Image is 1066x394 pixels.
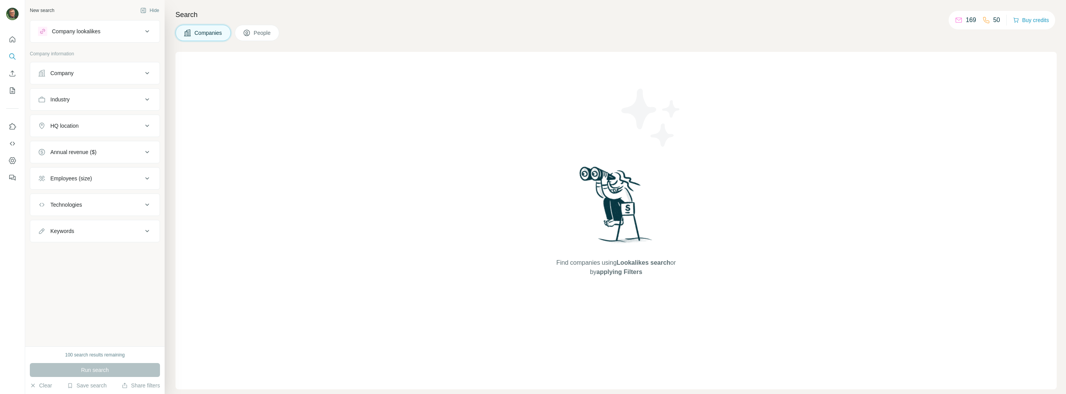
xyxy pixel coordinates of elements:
[254,29,272,37] span: People
[6,8,19,20] img: Avatar
[30,222,160,240] button: Keywords
[6,50,19,63] button: Search
[6,120,19,134] button: Use Surfe on LinkedIn
[597,269,642,275] span: applying Filters
[50,122,79,130] div: HQ location
[52,27,100,35] div: Company lookalikes
[6,171,19,185] button: Feedback
[616,83,686,152] img: Surfe Illustration - Stars
[30,7,54,14] div: New search
[67,382,107,389] button: Save search
[30,382,52,389] button: Clear
[993,15,1000,25] p: 50
[6,154,19,168] button: Dashboard
[6,67,19,81] button: Enrich CSV
[6,33,19,46] button: Quick start
[30,22,160,41] button: Company lookalikes
[30,116,160,135] button: HQ location
[6,84,19,98] button: My lists
[617,259,671,266] span: Lookalikes search
[175,9,1057,20] h4: Search
[50,175,92,182] div: Employees (size)
[30,90,160,109] button: Industry
[65,351,125,358] div: 100 search results remaining
[966,15,976,25] p: 169
[30,50,160,57] p: Company information
[30,143,160,161] button: Annual revenue ($)
[194,29,223,37] span: Companies
[122,382,160,389] button: Share filters
[6,137,19,151] button: Use Surfe API
[135,5,165,16] button: Hide
[30,195,160,214] button: Technologies
[576,164,657,251] img: Surfe Illustration - Woman searching with binoculars
[50,69,74,77] div: Company
[30,64,160,82] button: Company
[1013,15,1049,26] button: Buy credits
[50,96,70,103] div: Industry
[50,201,82,209] div: Technologies
[30,169,160,188] button: Employees (size)
[50,148,96,156] div: Annual revenue ($)
[554,258,678,277] span: Find companies using or by
[50,227,74,235] div: Keywords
